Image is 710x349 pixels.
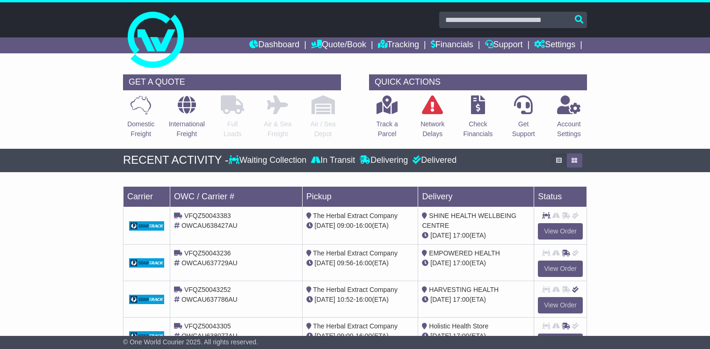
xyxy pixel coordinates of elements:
span: Holistic Health Store [429,322,488,330]
a: Dashboard [249,37,299,53]
div: - (ETA) [306,221,414,231]
div: In Transit [309,155,357,166]
a: Track aParcel [376,95,398,144]
span: [DATE] [430,332,451,340]
td: OWC / Carrier # [170,186,303,207]
span: [DATE] [315,222,335,229]
a: View Order [538,297,583,313]
div: Waiting Collection [229,155,309,166]
td: Delivery [418,186,534,207]
span: VFQZ50043236 [184,249,231,257]
span: [DATE] [430,296,451,303]
span: 16:00 [355,222,372,229]
span: VFQZ50043383 [184,212,231,219]
div: Delivering [357,155,410,166]
div: RECENT ACTIVITY - [123,153,229,167]
p: Account Settings [557,119,581,139]
div: (ETA) [422,258,530,268]
span: 16:00 [355,259,372,267]
a: Support [485,37,523,53]
span: 10:52 [337,296,354,303]
span: 17:00 [453,332,469,340]
a: InternationalFreight [168,95,205,144]
span: [DATE] [315,296,335,303]
a: View Order [538,223,583,240]
div: GET A QUOTE [123,74,341,90]
img: GetCarrierServiceDarkLogo [129,331,164,341]
p: Domestic Freight [127,119,154,139]
a: GetSupport [512,95,536,144]
span: VFQZ50043305 [184,322,231,330]
div: - (ETA) [306,331,414,341]
span: HARVESTING HEALTH [429,286,499,293]
a: Quote/Book [311,37,366,53]
span: VFQZ50043252 [184,286,231,293]
a: NetworkDelays [420,95,445,144]
td: Pickup [302,186,418,207]
img: GetCarrierServiceDarkLogo [129,221,164,231]
span: [DATE] [315,332,335,340]
span: 16:00 [355,332,372,340]
span: OWCAU637786AU [181,296,238,303]
span: 16:00 [355,296,372,303]
p: Full Loads [221,119,244,139]
img: GetCarrierServiceDarkLogo [129,258,164,268]
span: OWCAU637729AU [181,259,238,267]
a: Settings [534,37,575,53]
p: International Freight [169,119,205,139]
a: DomesticFreight [127,95,155,144]
span: OWCAU638427AU [181,222,238,229]
span: 09:00 [337,332,354,340]
div: QUICK ACTIONS [369,74,587,90]
a: View Order [538,261,583,277]
span: The Herbal Extract Company [313,322,398,330]
span: 17:00 [453,296,469,303]
span: [DATE] [430,232,451,239]
span: [DATE] [430,259,451,267]
span: OWCAU638077AU [181,332,238,340]
span: [DATE] [315,259,335,267]
span: SHINE HEALTH WELLBEING CENTRE [422,212,516,229]
a: CheckFinancials [463,95,493,144]
span: The Herbal Extract Company [313,212,398,219]
div: - (ETA) [306,295,414,305]
span: 09:00 [337,222,354,229]
div: (ETA) [422,231,530,240]
p: Air / Sea Depot [311,119,336,139]
a: AccountSettings [557,95,581,144]
div: Delivered [410,155,456,166]
a: Tracking [378,37,419,53]
p: Network Delays [420,119,444,139]
span: The Herbal Extract Company [313,286,398,293]
td: Status [534,186,587,207]
p: Get Support [512,119,535,139]
span: 09:56 [337,259,354,267]
span: 17:00 [453,232,469,239]
div: (ETA) [422,295,530,305]
span: 17:00 [453,259,469,267]
p: Track a Parcel [377,119,398,139]
a: Financials [431,37,473,53]
span: © One World Courier 2025. All rights reserved. [123,338,258,346]
span: The Herbal Extract Company [313,249,398,257]
div: - (ETA) [306,258,414,268]
p: Check Financials [463,119,493,139]
td: Carrier [123,186,170,207]
p: Air & Sea Freight [264,119,291,139]
span: EMPOWERED HEALTH [429,249,500,257]
div: (ETA) [422,331,530,341]
img: GetCarrierServiceDarkLogo [129,295,164,304]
